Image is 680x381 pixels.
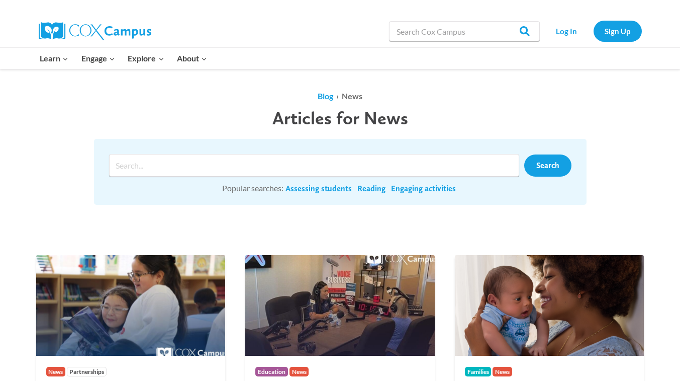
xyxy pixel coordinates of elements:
[465,367,492,376] span: Families
[81,52,115,65] span: Engage
[524,155,571,177] a: Search
[357,183,385,194] a: Reading
[40,52,68,65] span: Learn
[128,52,164,65] span: Explore
[545,21,589,41] a: Log In
[536,161,559,170] span: Search
[289,367,309,376] span: News
[109,154,519,177] input: Search input
[391,183,456,194] a: Engaging activities
[109,154,524,177] form: Search form
[94,90,587,103] ol: ›
[177,52,207,65] span: About
[285,183,352,194] a: Assessing students
[493,367,512,376] span: News
[222,183,283,193] span: Popular searches:
[34,48,214,69] nav: Primary Navigation
[255,367,288,376] span: Education
[389,21,540,41] input: Search Cox Campus
[545,21,642,41] nav: Secondary Navigation
[272,107,408,129] span: Articles for News
[594,21,642,41] a: Sign Up
[318,91,333,101] a: Blog
[342,91,362,101] span: News
[39,22,151,40] img: Cox Campus
[46,367,66,376] span: News
[67,367,107,376] span: Partnerships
